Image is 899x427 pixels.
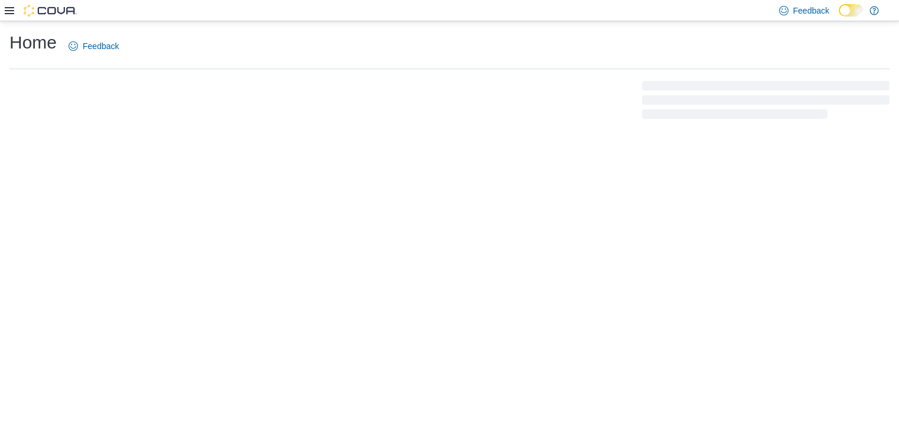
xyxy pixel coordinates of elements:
span: Feedback [793,5,829,17]
input: Dark Mode [839,4,864,17]
span: Loading [642,83,890,121]
a: Feedback [64,34,123,58]
img: Cova [24,5,77,17]
h1: Home [9,31,57,54]
span: Feedback [83,40,119,52]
